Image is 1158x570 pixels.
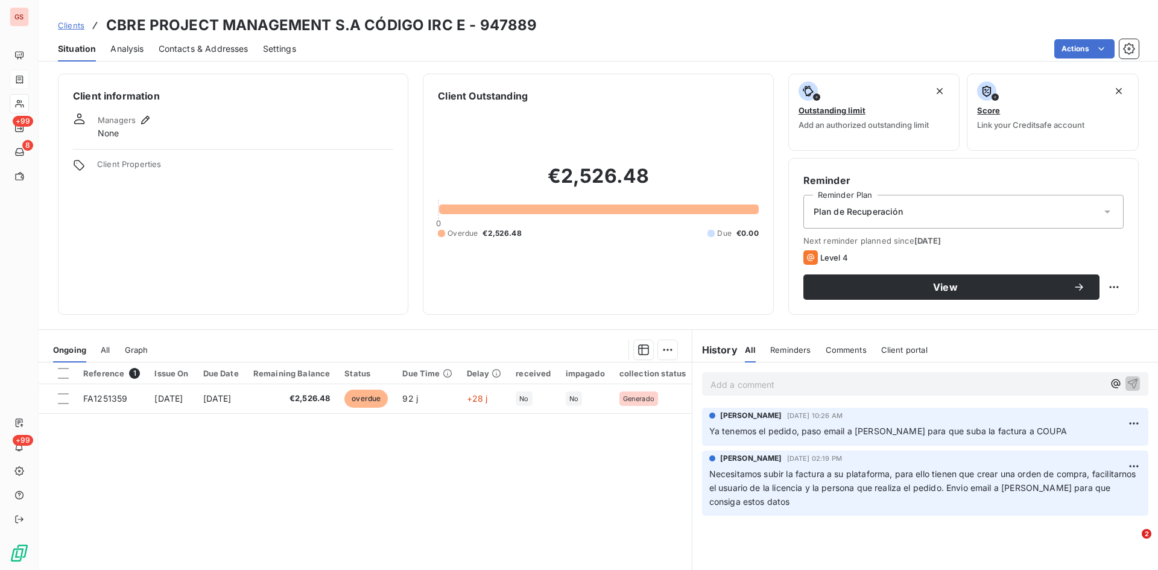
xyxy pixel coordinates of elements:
[519,395,528,402] span: No
[129,368,140,379] span: 1
[203,393,232,404] span: [DATE]
[736,228,759,239] span: €0.00
[803,173,1124,188] h6: Reminder
[438,89,528,103] h6: Client Outstanding
[203,369,239,378] div: Due Date
[820,253,848,262] span: Level 4
[53,345,86,355] span: Ongoing
[799,120,929,130] span: Add an authorized outstanding limit
[22,140,33,151] span: 8
[799,106,865,115] span: Outstanding limit
[770,345,811,355] span: Reminders
[692,343,738,357] h6: History
[263,43,296,55] span: Settings
[101,345,110,355] span: All
[402,369,452,378] div: Due Time
[709,469,1139,507] span: Necesitamos subir la factura a su plataforma, para ello tienen que crear una orden de compra, fac...
[125,345,148,355] span: Graph
[745,345,756,355] span: All
[1054,39,1115,59] button: Actions
[467,369,502,378] div: Delay
[438,164,758,200] h2: €2,526.48
[967,74,1139,151] button: ScoreLink your Creditsafe account
[482,228,521,239] span: €2,526.48
[58,19,84,31] a: Clients
[977,106,1000,115] span: Score
[787,455,842,462] span: [DATE] 02:19 PM
[110,43,144,55] span: Analysis
[98,115,136,125] span: Managers
[814,206,903,218] span: Plan de Recuperación
[566,369,605,378] div: impagado
[467,393,488,404] span: +28 j
[154,393,183,404] span: [DATE]
[73,89,393,103] h6: Client information
[97,159,393,176] span: Client Properties
[10,543,29,563] img: Logo LeanPay
[436,218,441,228] span: 0
[881,345,928,355] span: Client portal
[13,435,33,446] span: +99
[83,368,140,379] div: Reference
[803,236,1124,245] span: Next reminder planned since
[98,127,119,139] span: None
[914,236,941,245] span: [DATE]
[826,345,867,355] span: Comments
[803,274,1099,300] button: View
[402,393,418,404] span: 92 j
[344,390,388,408] span: overdue
[717,228,731,239] span: Due
[13,116,33,127] span: +99
[1142,529,1151,539] span: 2
[720,410,782,421] span: [PERSON_NAME]
[106,14,537,36] h3: CBRE PROJECT MANAGEMENT S.A CÓDIGO IRC E - 947889
[787,412,843,419] span: [DATE] 10:26 AM
[154,369,188,378] div: Issue On
[818,282,1073,292] span: View
[720,453,782,464] span: [PERSON_NAME]
[159,43,248,55] span: Contacts & Addresses
[623,395,654,402] span: Generado
[977,120,1084,130] span: Link your Creditsafe account
[569,395,578,402] span: No
[516,369,551,378] div: received
[10,7,29,27] div: GS
[58,43,96,55] span: Situation
[1117,529,1146,558] iframe: Intercom live chat
[83,393,127,404] span: FA1251359
[253,393,331,405] span: €2,526.48
[788,74,960,151] button: Outstanding limitAdd an authorized outstanding limit
[619,369,686,378] div: collection status
[58,21,84,30] span: Clients
[448,228,478,239] span: Overdue
[709,426,1067,436] span: Ya tenemos el pedido, paso email a [PERSON_NAME] para que suba la factura a COUPA
[253,369,331,378] div: Remaining Balance
[344,369,388,378] div: Status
